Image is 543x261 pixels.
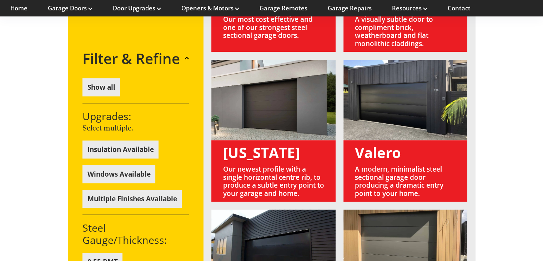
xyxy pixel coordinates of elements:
button: Windows Available [82,165,155,183]
a: Home [10,4,27,12]
button: Show all [82,78,120,96]
a: Garage Remotes [260,4,307,12]
a: Garage Doors [48,4,92,12]
a: Door Upgrades [113,4,161,12]
button: Insulation Available [82,141,159,159]
button: Multiple Finishes Available [82,190,182,208]
p: Select multiple. [82,122,189,134]
a: Garage Repairs [328,4,372,12]
h3: Steel Gauge/Thickness: [82,222,189,246]
a: Openers & Motors [181,4,239,12]
h3: Upgrades: [82,110,189,122]
a: Resources [392,4,427,12]
a: Contact [448,4,471,12]
h2: Filter & Refine [82,50,180,67]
